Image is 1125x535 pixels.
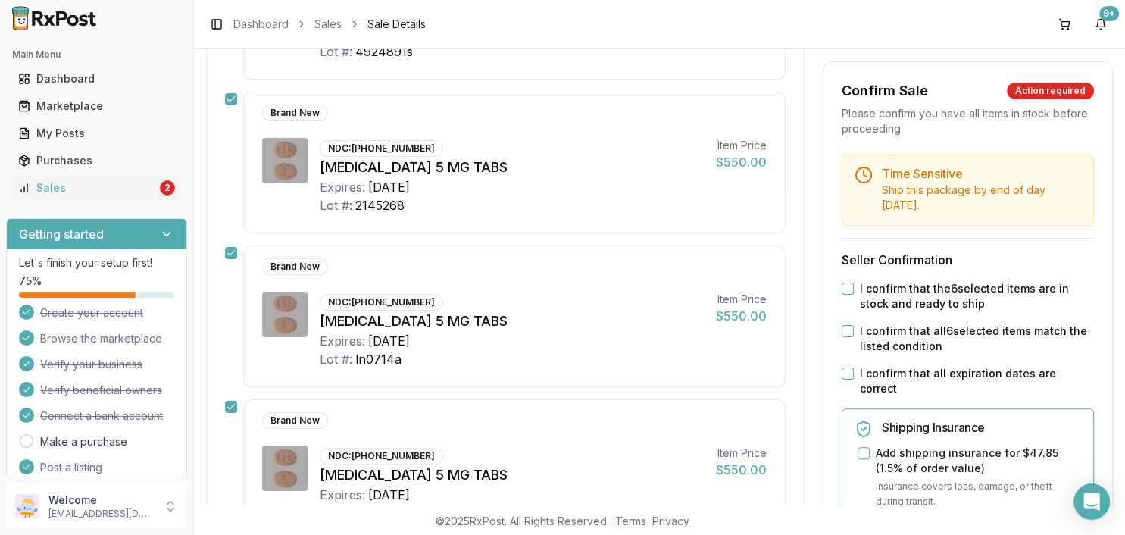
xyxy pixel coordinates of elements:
div: Item Price [716,446,767,461]
div: 2145268 [355,196,405,214]
div: Lot #: [320,42,352,61]
div: $550.00 [716,461,767,479]
div: [DATE] [368,486,410,504]
a: Dashboard [12,65,181,92]
div: Lot #: [320,350,352,368]
div: 215375 [355,504,395,522]
div: Open Intercom Messenger [1073,483,1110,520]
p: Welcome [48,493,154,508]
button: Purchases [6,149,187,173]
label: I confirm that all expiration dates are correct [860,366,1094,396]
a: Sales2 [12,174,181,202]
div: $550.00 [716,307,767,325]
nav: breadcrumb [233,17,426,32]
a: Make a purchase [40,434,127,449]
label: Add shipping insurance for $47.85 ( 1.5 % of order value) [876,446,1081,476]
div: Confirm Sale [842,80,928,102]
a: Sales [314,17,342,32]
a: Marketplace [12,92,181,120]
span: Ship this package by end of day [DATE] . [882,183,1045,211]
span: Verify your business [40,357,142,372]
h5: Shipping Insurance [882,421,1081,433]
div: Expires: [320,486,365,504]
div: 9+ [1099,6,1119,21]
img: User avatar [15,494,39,518]
div: NDC: [PHONE_NUMBER] [320,294,443,311]
h5: Time Sensitive [882,167,1081,180]
span: Connect a bank account [40,408,163,424]
span: Verify beneficial owners [40,383,162,398]
p: Insurance covers loss, damage, or theft during transit. [876,479,1081,508]
div: Brand New [262,412,328,429]
p: [EMAIL_ADDRESS][DOMAIN_NAME] [48,508,154,520]
div: $550.00 [716,153,767,171]
div: Expires: [320,178,365,196]
div: NDC: [PHONE_NUMBER] [320,448,443,465]
a: Privacy [652,515,689,527]
div: [DATE] [368,178,410,196]
img: RxPost Logo [6,6,103,30]
div: Sales [18,180,157,196]
button: My Posts [6,121,187,145]
div: Brand New [262,105,328,121]
div: Lot #: [320,196,352,214]
button: Marketplace [6,94,187,118]
h3: Getting started [19,225,104,243]
div: Purchases [18,153,175,168]
div: Brand New [262,258,328,275]
label: I confirm that the 6 selected items are in stock and ready to ship [860,281,1094,311]
span: Sale Details [367,17,426,32]
div: Action required [1007,83,1094,99]
div: 4924891s [355,42,413,61]
img: Eliquis 5 MG TABS [262,138,308,183]
div: [MEDICAL_DATA] 5 MG TABS [320,465,704,486]
span: Create your account [40,305,143,321]
a: Dashboard [233,17,289,32]
div: Lot #: [320,504,352,522]
div: Marketplace [18,99,175,114]
a: Purchases [12,147,181,174]
div: NDC: [PHONE_NUMBER] [320,140,443,157]
span: 75 % [19,274,42,289]
span: Browse the marketplace [40,331,162,346]
p: Let's finish your setup first! [19,255,174,271]
img: Eliquis 5 MG TABS [262,446,308,491]
span: Post a listing [40,460,102,475]
div: [MEDICAL_DATA] 5 MG TABS [320,311,704,332]
h2: Main Menu [12,48,181,61]
div: [DATE] [368,332,410,350]
div: Please confirm you have all items in stock before proceeding [842,106,1094,136]
div: Item Price [716,292,767,307]
div: Dashboard [18,71,175,86]
button: Sales2 [6,176,187,200]
div: [MEDICAL_DATA] 5 MG TABS [320,157,704,178]
div: My Posts [18,126,175,141]
img: Eliquis 5 MG TABS [262,292,308,337]
button: Dashboard [6,67,187,91]
button: 9+ [1089,12,1113,36]
div: Item Price [716,138,767,153]
label: I confirm that all 6 selected items match the listed condition [860,324,1094,354]
a: My Posts [12,120,181,147]
a: Terms [615,515,646,527]
h3: Seller Confirmation [842,251,1094,269]
div: Expires: [320,332,365,350]
div: 2 [160,180,175,196]
div: ln0714a [355,350,402,368]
